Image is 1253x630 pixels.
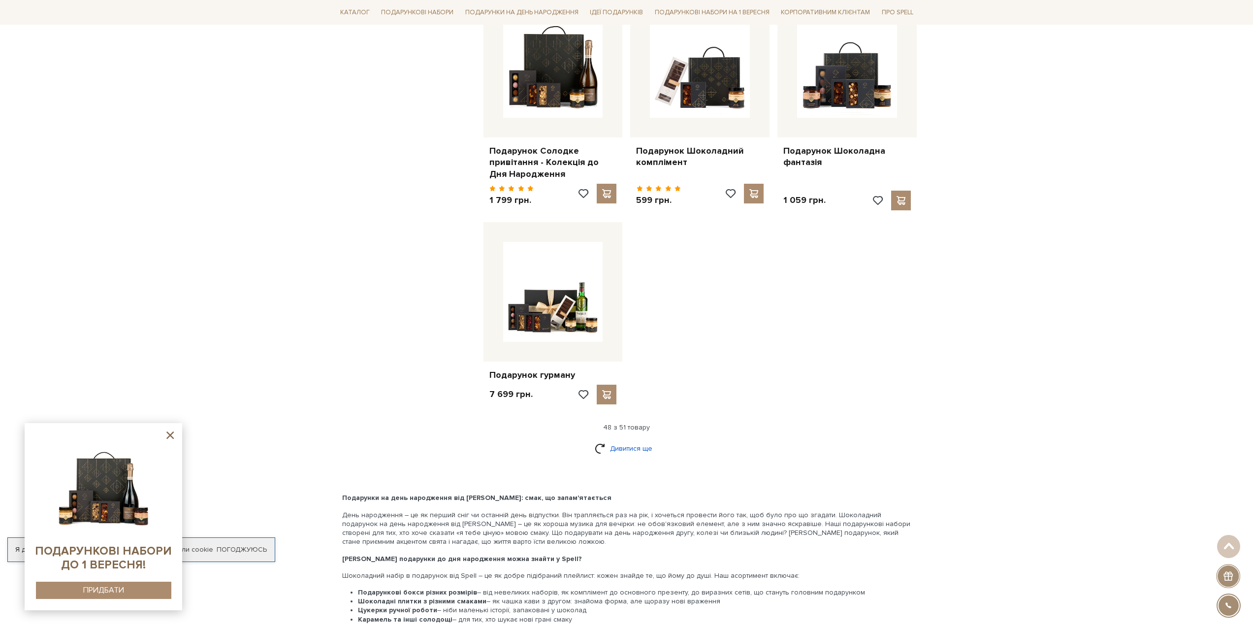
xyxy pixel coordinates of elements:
[878,5,917,20] a: Про Spell
[461,5,582,20] a: Подарунки на День народження
[358,615,452,624] b: Карамель та інші солодощі
[489,195,534,206] p: 1 799 грн.
[586,5,647,20] a: Ідеї подарунків
[636,195,681,206] p: 599 грн.
[342,511,911,547] p: День народження – це як перший сніг чи останній день відпустки. Він трапляється раз на рік, і хоч...
[358,606,437,614] b: Цукерки ручної роботи
[358,597,486,605] b: Шоколадні плитки з різними смаками
[358,606,911,615] li: – ніби маленькі історії, запаковані у шоколад
[358,588,911,597] li: – від невеликих наборів, як комплімент до основного презенту, до виразних сетів, що стануть голов...
[342,494,611,502] b: Подарунки на день народження від [PERSON_NAME]: смак, що запам'ятається
[8,545,275,554] div: Я дозволяю [DOMAIN_NAME] використовувати
[636,145,764,168] a: Подарунок Шоколадний комплімент
[358,588,477,597] b: Подарункові бокси різних розмірів
[651,4,773,21] a: Подарункові набори на 1 Вересня
[377,5,457,20] a: Подарункові набори
[358,597,911,606] li: – як чашка кави з другом: знайома форма, але щоразу нові враження
[342,555,582,563] b: [PERSON_NAME] подарунки до дня народження можна знайти у Spell?
[489,369,617,381] a: Подарунок гурману
[489,389,533,400] p: 7 699 грн.
[489,145,617,180] a: Подарунок Солодке привітання - Колекція до Дня Народження
[332,423,921,432] div: 48 з 51 товару
[595,440,659,457] a: Дивитися ще
[168,545,213,554] a: файли cookie
[777,4,874,21] a: Корпоративним клієнтам
[217,545,267,554] a: Погоджуюсь
[783,195,826,206] p: 1 059 грн.
[783,145,911,168] a: Подарунок Шоколадна фантазія
[336,5,374,20] a: Каталог
[342,571,911,580] p: Шоколадний набір в подарунок від Spell – це як добре підібраний плейлист: кожен знайде те, що йом...
[358,615,911,624] li: – для тих, хто шукає нові грані смаку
